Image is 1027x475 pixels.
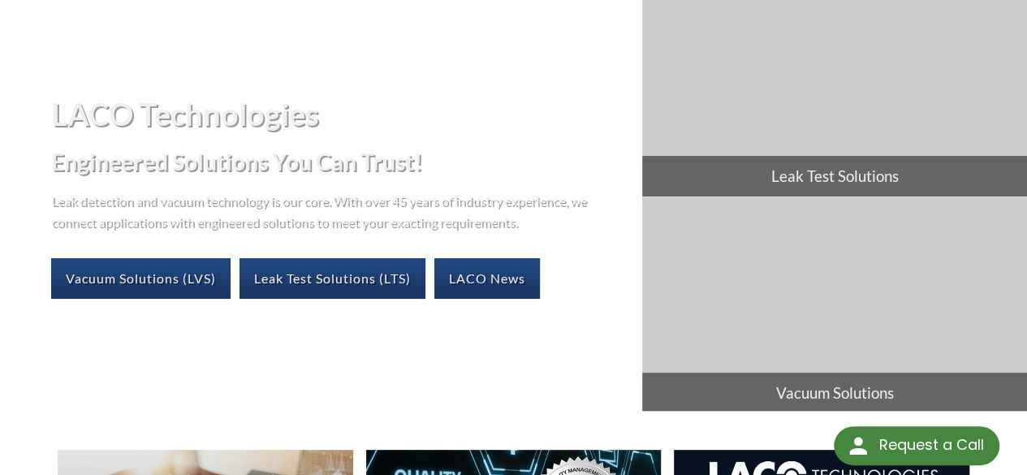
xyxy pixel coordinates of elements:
[51,147,628,177] h2: Engineered Solutions You Can Trust!
[239,258,425,299] a: Leak Test Solutions (LTS)
[642,197,1027,413] a: Vacuum Solutions
[642,373,1027,413] span: Vacuum Solutions
[434,258,540,299] a: LACO News
[834,426,999,465] div: Request a Call
[642,156,1027,196] span: Leak Test Solutions
[878,426,983,464] div: Request a Call
[51,190,595,231] p: Leak detection and vacuum technology is our core. With over 45 years of industry experience, we c...
[51,258,231,299] a: Vacuum Solutions (LVS)
[845,433,871,459] img: round button
[51,94,628,134] h1: LACO Technologies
